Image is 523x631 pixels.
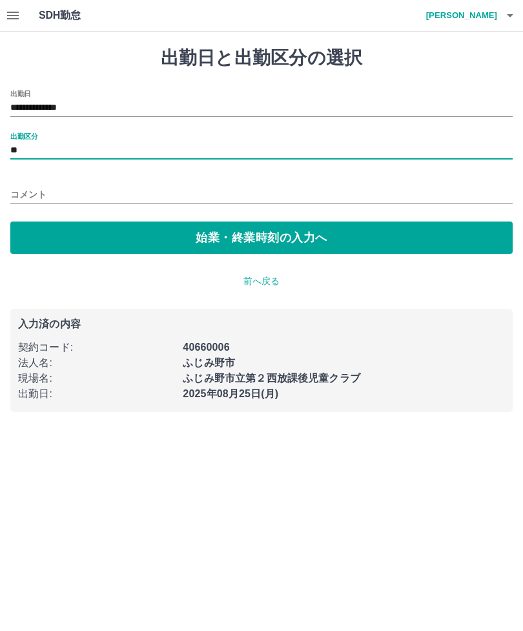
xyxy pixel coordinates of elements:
[18,355,175,371] p: 法人名 :
[183,373,360,384] b: ふじみ野市立第２西放課後児童クラブ
[183,357,235,368] b: ふじみ野市
[18,340,175,355] p: 契約コード :
[18,371,175,386] p: 現場名 :
[10,47,513,69] h1: 出勤日と出勤区分の選択
[10,274,513,288] p: 前へ戻る
[183,388,278,399] b: 2025年08月25日(月)
[18,386,175,402] p: 出勤日 :
[10,88,31,98] label: 出勤日
[18,319,505,329] p: 入力済の内容
[10,222,513,254] button: 始業・終業時刻の入力へ
[10,131,37,141] label: 出勤区分
[183,342,229,353] b: 40660006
